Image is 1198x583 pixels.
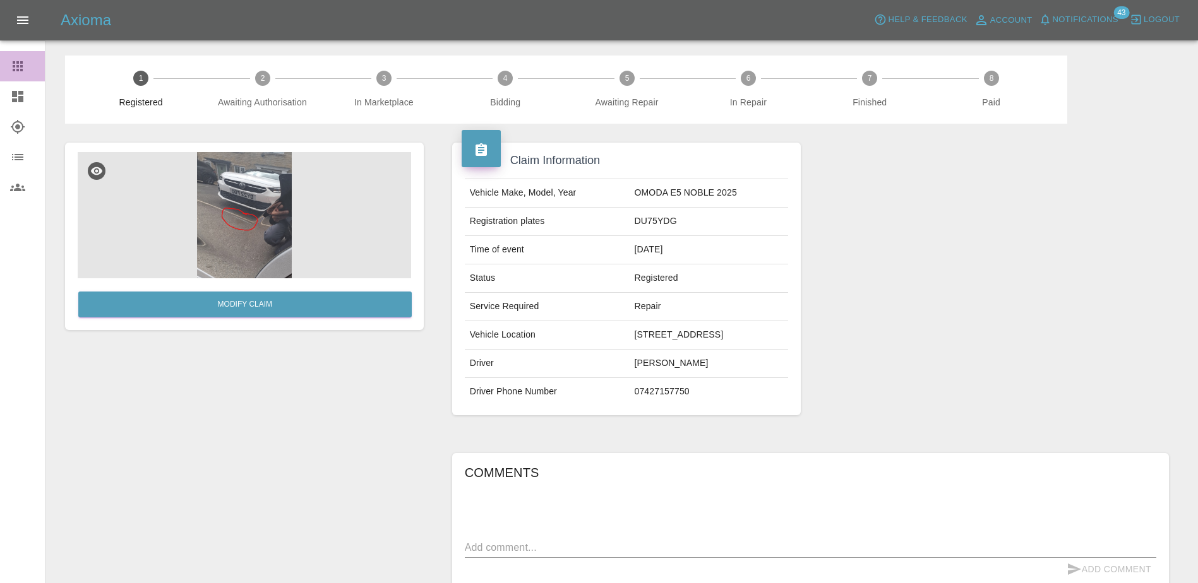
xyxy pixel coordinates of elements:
[989,74,993,83] text: 8
[450,96,561,109] span: Bidding
[629,293,788,321] td: Repair
[207,96,318,109] span: Awaiting Authorisation
[693,96,804,109] span: In Repair
[629,378,788,406] td: 07427157750
[971,10,1036,30] a: Account
[8,5,38,35] button: Open drawer
[871,10,970,30] button: Help & Feedback
[625,74,629,83] text: 5
[629,236,788,264] td: [DATE]
[328,96,440,109] span: In Marketplace
[78,291,412,317] a: Modify Claim
[1053,13,1118,27] span: Notifications
[629,208,788,236] td: DU75YDG
[888,13,967,27] span: Help & Feedback
[629,179,788,208] td: OMODA E5 NOBLE 2025
[868,74,872,83] text: 7
[382,74,386,83] text: 3
[78,152,411,278] img: 6aa35798-7c65-4c9a-8e28-7a73260dd28f
[260,74,265,83] text: 2
[1127,10,1183,30] button: Logout
[990,13,1033,28] span: Account
[629,264,788,293] td: Registered
[85,96,196,109] span: Registered
[462,152,792,169] h4: Claim Information
[465,321,630,350] td: Vehicle Location
[139,74,143,83] text: 1
[465,350,630,378] td: Driver
[465,264,630,293] td: Status
[746,74,751,83] text: 6
[935,96,1046,109] span: Paid
[465,179,630,208] td: Vehicle Make, Model, Year
[629,321,788,350] td: [STREET_ADDRESS]
[465,462,1156,483] h6: Comments
[1036,10,1122,30] button: Notifications
[61,10,111,30] h5: Axioma
[1144,13,1180,27] span: Logout
[629,350,788,378] td: [PERSON_NAME]
[503,74,508,83] text: 4
[465,378,630,406] td: Driver Phone Number
[571,96,682,109] span: Awaiting Repair
[465,293,630,321] td: Service Required
[465,236,630,264] td: Time of event
[465,208,630,236] td: Registration plates
[814,96,925,109] span: Finished
[1113,6,1129,19] span: 43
